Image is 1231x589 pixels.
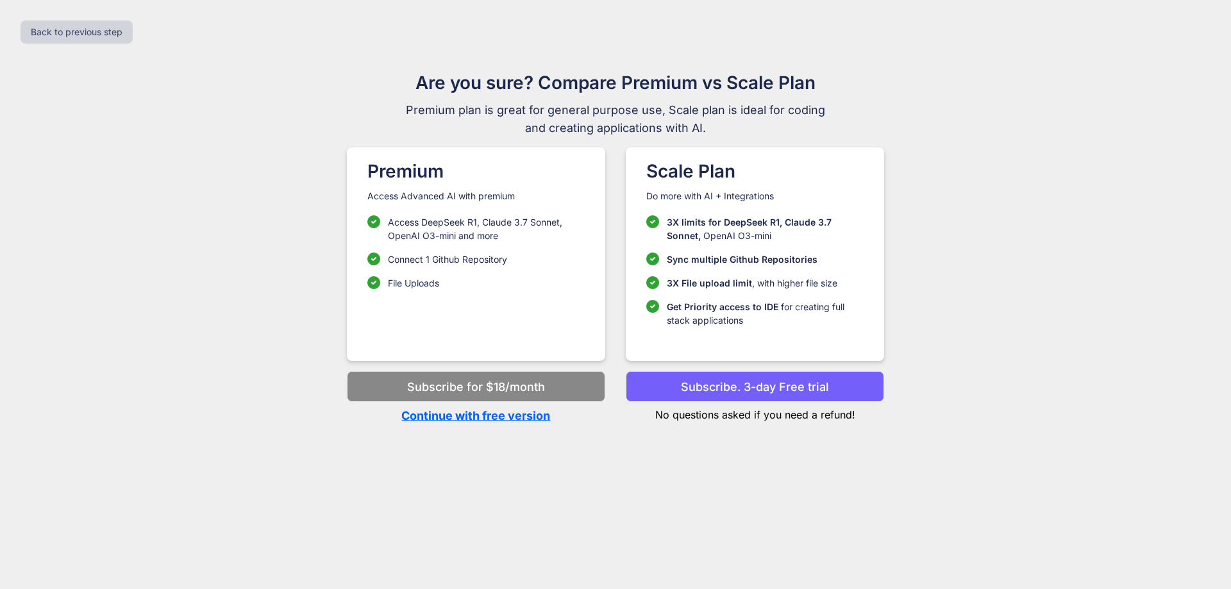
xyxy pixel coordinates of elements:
[646,253,659,265] img: checklist
[667,300,864,327] p: for creating full stack applications
[367,276,380,289] img: checklist
[388,253,507,266] p: Connect 1 Github Repository
[347,407,605,424] p: Continue with free version
[400,69,831,96] h1: Are you sure? Compare Premium vs Scale Plan
[667,253,817,266] p: Sync multiple Github Repositories
[367,253,380,265] img: checklist
[400,101,831,137] span: Premium plan is great for general purpose use, Scale plan is ideal for coding and creating applic...
[626,371,884,402] button: Subscribe. 3-day Free trial
[646,300,659,313] img: checklist
[667,215,864,242] p: OpenAI O3-mini
[347,371,605,402] button: Subscribe for $18/month
[21,21,133,44] button: Back to previous step
[667,301,778,312] span: Get Priority access to IDE
[388,276,439,290] p: File Uploads
[388,215,585,242] p: Access DeepSeek R1, Claude 3.7 Sonnet, OpenAI O3-mini and more
[646,276,659,289] img: checklist
[367,190,585,203] p: Access Advanced AI with premium
[626,402,884,422] p: No questions asked if you need a refund!
[646,158,864,185] h1: Scale Plan
[646,215,659,228] img: checklist
[407,378,545,395] p: Subscribe for $18/month
[646,190,864,203] p: Do more with AI + Integrations
[367,215,380,228] img: checklist
[667,276,837,290] p: , with higher file size
[667,278,752,288] span: 3X File upload limit
[367,158,585,185] h1: Premium
[667,217,832,241] span: 3X limits for DeepSeek R1, Claude 3.7 Sonnet,
[681,378,829,395] p: Subscribe. 3-day Free trial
